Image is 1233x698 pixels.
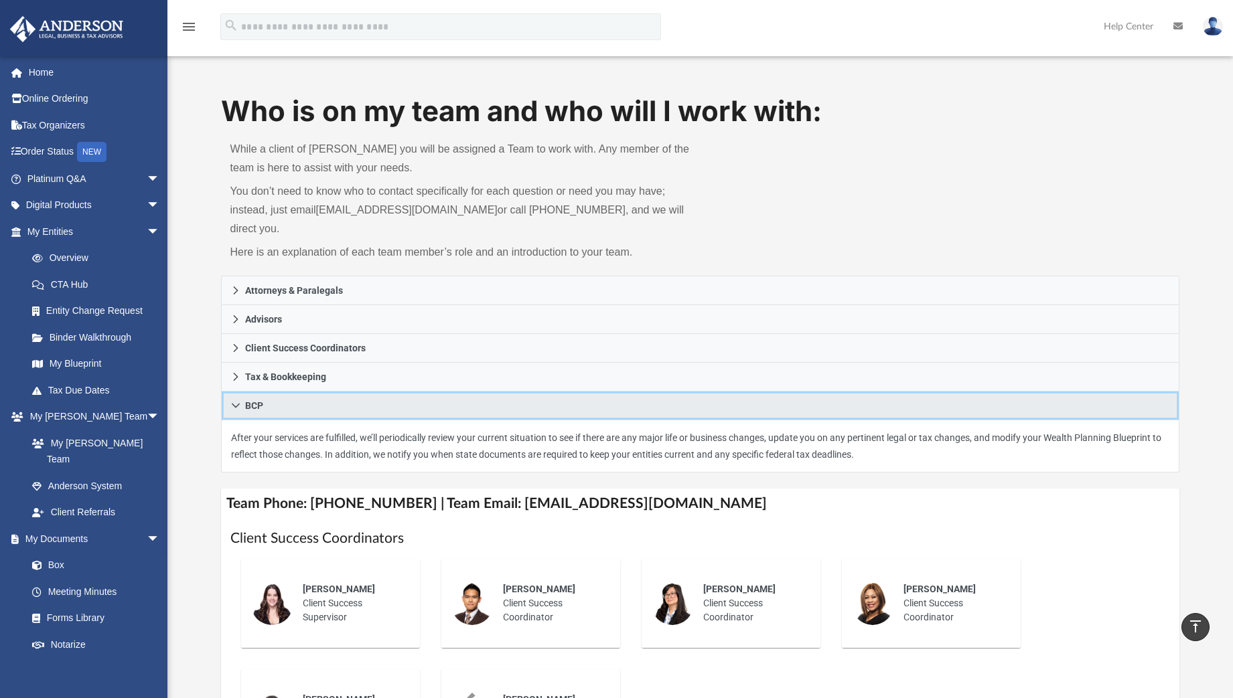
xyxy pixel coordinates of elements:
[19,578,173,605] a: Meeting Minutes
[221,391,1180,420] a: BCP
[19,631,173,658] a: Notarize
[1187,618,1204,634] i: vertical_align_top
[19,499,173,526] a: Client Referrals
[503,584,575,594] span: [PERSON_NAME]
[245,401,263,410] span: BCP
[231,430,1170,462] p: After your services are fulfilled, we’ll periodically review your current situation to see if the...
[221,305,1180,334] a: Advisors
[9,192,180,219] a: Digital Productsarrow_drop_down
[19,298,180,325] a: Entity Change Request
[245,286,343,295] span: Attorneys & Paralegals
[293,573,411,634] div: Client Success Supervisor
[316,204,498,215] a: [EMAIL_ADDRESS][DOMAIN_NAME]
[230,140,691,177] p: While a client of [PERSON_NAME] you will be assigned a Team to work with. Any member of the team ...
[303,584,375,594] span: [PERSON_NAME]
[9,86,180,112] a: Online Ordering
[19,472,173,499] a: Anderson System
[851,582,894,625] img: thumbnail
[19,324,180,351] a: Binder Walkthrough
[894,573,1011,634] div: Client Success Coordinator
[19,552,167,579] a: Box
[147,192,173,220] span: arrow_drop_down
[6,16,127,42] img: Anderson Advisors Platinum Portal
[181,19,197,35] i: menu
[224,18,238,33] i: search
[245,372,326,381] span: Tax & Bookkeeping
[77,142,106,162] div: NEW
[221,363,1180,391] a: Tax & Bookkeeping
[245,343,366,353] span: Client Success Coordinators
[221,420,1180,472] div: BCP
[147,404,173,431] span: arrow_drop_down
[19,351,173,377] a: My Blueprint
[9,218,180,245] a: My Entitiesarrow_drop_down
[9,139,180,166] a: Order StatusNEW
[245,315,282,324] span: Advisors
[694,573,811,634] div: Client Success Coordinator
[494,573,611,634] div: Client Success Coordinator
[230,182,691,238] p: You don’t need to know who to contact specifically for each question or need you may have; instea...
[9,525,173,552] a: My Documentsarrow_drop_down
[230,529,1171,548] h1: Client Success Coordinators
[250,582,293,625] img: thumbnail
[1203,17,1223,36] img: User Pic
[451,582,494,625] img: thumbnail
[1181,613,1210,641] a: vertical_align_top
[9,165,180,192] a: Platinum Q&Aarrow_drop_down
[147,218,173,246] span: arrow_drop_down
[221,489,1180,519] h4: Team Phone: [PHONE_NUMBER] | Team Email: [EMAIL_ADDRESS][DOMAIN_NAME]
[903,584,976,594] span: [PERSON_NAME]
[19,245,180,272] a: Overview
[221,276,1180,305] a: Attorneys & Paralegals
[651,582,694,625] img: thumbnail
[19,605,167,632] a: Forms Library
[181,25,197,35] a: menu
[9,59,180,86] a: Home
[9,404,173,430] a: My [PERSON_NAME] Teamarrow_drop_down
[19,377,180,404] a: Tax Due Dates
[147,525,173,553] span: arrow_drop_down
[9,112,180,139] a: Tax Organizers
[19,271,180,298] a: CTA Hub
[230,243,691,262] p: Here is an explanation of each team member’s role and an introduction to your team.
[221,92,1180,131] h1: Who is on my team and who will I work with:
[147,165,173,193] span: arrow_drop_down
[19,430,167,472] a: My [PERSON_NAME] Team
[703,584,776,594] span: [PERSON_NAME]
[221,334,1180,363] a: Client Success Coordinators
